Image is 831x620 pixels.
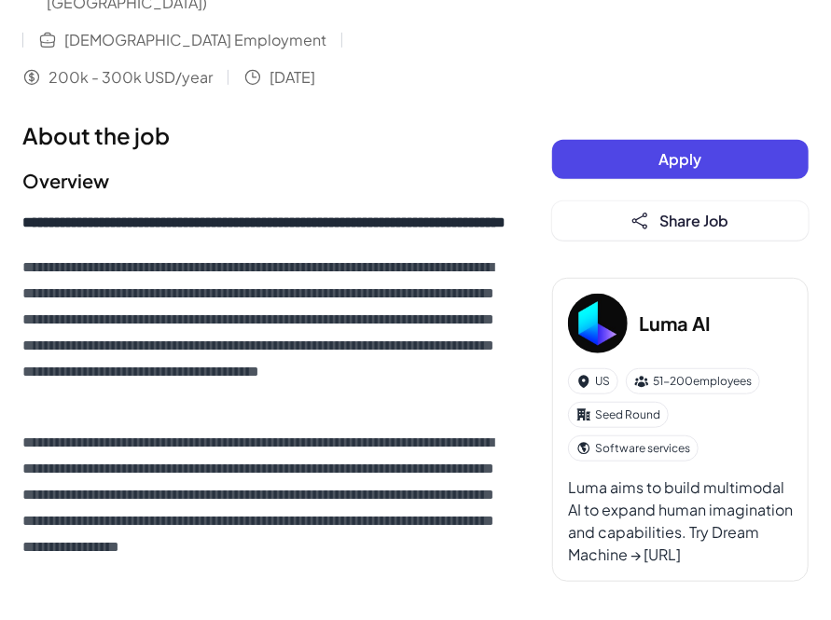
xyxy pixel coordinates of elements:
span: [DATE] [270,66,315,89]
span: 200k - 300k USD/year [48,66,213,89]
div: Software services [568,435,699,462]
img: Lu [568,294,628,353]
button: Share Job [552,201,809,241]
button: Apply [552,140,809,179]
h1: About the job [22,118,515,152]
div: Seed Round [568,402,669,428]
h2: Overview [22,167,515,195]
span: Share Job [660,211,729,230]
div: US [568,368,618,394]
div: Luma aims to build multimodal AI to expand human imagination and capabilities. Try Dream Machine ... [568,476,793,566]
h3: Luma AI [639,310,711,338]
span: [DEMOGRAPHIC_DATA] Employment [64,29,326,51]
span: Apply [659,149,702,169]
div: 51-200 employees [626,368,760,394]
